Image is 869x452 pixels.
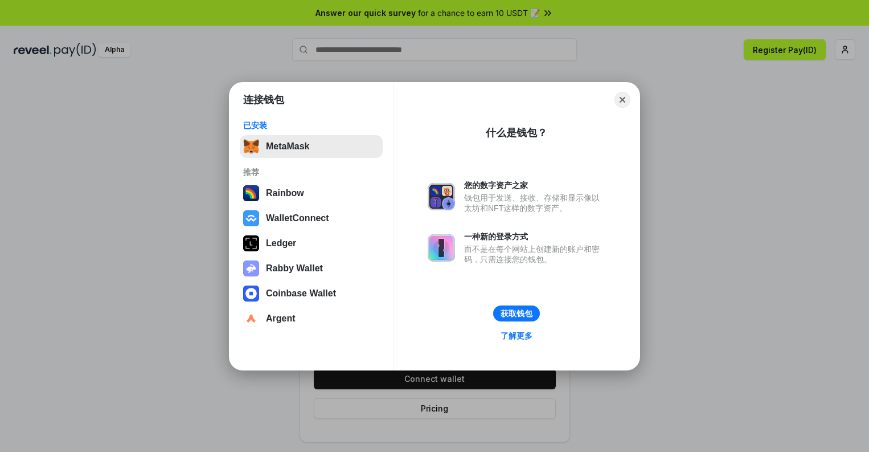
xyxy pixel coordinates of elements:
img: svg+xml,%3Csvg%20fill%3D%22none%22%20height%3D%2233%22%20viewBox%3D%220%200%2035%2033%22%20width%... [243,139,259,154]
div: 您的数字资产之家 [464,180,605,190]
img: svg+xml,%3Csvg%20width%3D%22120%22%20height%3D%22120%22%20viewBox%3D%220%200%20120%20120%22%20fil... [243,185,259,201]
div: Ledger [266,238,296,249]
div: 什么是钱包？ [486,126,547,140]
img: svg+xml,%3Csvg%20width%3D%2228%22%20height%3D%2228%22%20viewBox%3D%220%200%2028%2028%22%20fill%3D... [243,311,259,327]
div: 一种新的登录方式 [464,231,605,242]
div: Rainbow [266,188,304,198]
img: svg+xml,%3Csvg%20xmlns%3D%22http%3A%2F%2Fwww.w3.org%2F2000%2Fsvg%22%20fill%3D%22none%22%20viewBox... [428,183,455,210]
h1: 连接钱包 [243,93,284,107]
div: 已安装 [243,120,379,131]
div: Coinbase Wallet [266,288,336,299]
img: svg+xml,%3Csvg%20width%3D%2228%22%20height%3D%2228%22%20viewBox%3D%220%200%2028%2028%22%20fill%3D... [243,210,259,226]
button: WalletConnect [240,207,383,230]
button: Close [614,92,630,108]
button: Coinbase Wallet [240,282,383,305]
img: svg+xml,%3Csvg%20xmlns%3D%22http%3A%2F%2Fwww.w3.org%2F2000%2Fsvg%22%20fill%3D%22none%22%20viewBox... [243,260,259,276]
img: svg+xml,%3Csvg%20xmlns%3D%22http%3A%2F%2Fwww.w3.org%2F2000%2Fsvg%22%20width%3D%2228%22%20height%3... [243,235,259,251]
img: svg+xml,%3Csvg%20xmlns%3D%22http%3A%2F%2Fwww.w3.org%2F2000%2Fsvg%22%20fill%3D%22none%22%20viewBox... [428,234,455,262]
button: 获取钱包 [493,306,540,321]
a: 了解更多 [494,328,539,343]
button: Rabby Wallet [240,257,383,280]
button: Ledger [240,232,383,255]
div: Argent [266,313,296,324]
div: Rabby Wallet [266,263,323,274]
div: 了解更多 [501,331,532,341]
button: Rainbow [240,182,383,205]
button: Argent [240,307,383,330]
img: svg+xml,%3Csvg%20width%3D%2228%22%20height%3D%2228%22%20viewBox%3D%220%200%2028%2028%22%20fill%3D... [243,286,259,302]
div: 而不是在每个网站上创建新的账户和密码，只需连接您的钱包。 [464,244,605,264]
div: 钱包用于发送、接收、存储和显示像以太坊和NFT这样的数字资产。 [464,193,605,213]
button: MetaMask [240,135,383,158]
div: 推荐 [243,167,379,177]
div: WalletConnect [266,213,329,223]
div: MetaMask [266,141,309,152]
div: 获取钱包 [501,308,532,319]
